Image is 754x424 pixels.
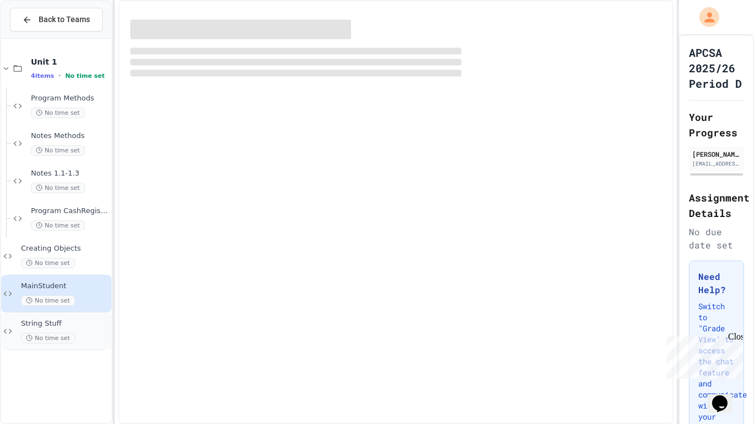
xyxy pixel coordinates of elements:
[708,380,743,413] iframe: chat widget
[689,225,744,252] div: No due date set
[689,45,744,91] h1: APCSA 2025/26 Period D
[692,160,741,168] div: [EMAIL_ADDRESS][DOMAIN_NAME]
[31,94,109,103] span: Program Methods
[31,108,85,118] span: No time set
[662,332,743,379] iframe: chat widget
[21,282,109,291] span: MainStudent
[31,183,85,193] span: No time set
[31,145,85,156] span: No time set
[21,295,75,306] span: No time set
[31,57,109,67] span: Unit 1
[21,244,109,253] span: Creating Objects
[59,71,61,80] span: •
[10,8,103,31] button: Back to Teams
[21,258,75,268] span: No time set
[31,206,109,216] span: Program CashRegister
[21,319,109,328] span: String Stuff
[31,72,54,79] span: 4 items
[698,270,735,296] h3: Need Help?
[31,131,109,141] span: Notes Methods
[31,220,85,231] span: No time set
[689,109,744,140] h2: Your Progress
[21,333,75,343] span: No time set
[688,4,722,30] div: My Account
[689,190,744,221] h2: Assignment Details
[39,14,90,25] span: Back to Teams
[692,149,741,159] div: [PERSON_NAME]
[31,169,109,178] span: Notes 1.1-1.3
[65,72,105,79] span: No time set
[4,4,76,70] div: Chat with us now!Close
